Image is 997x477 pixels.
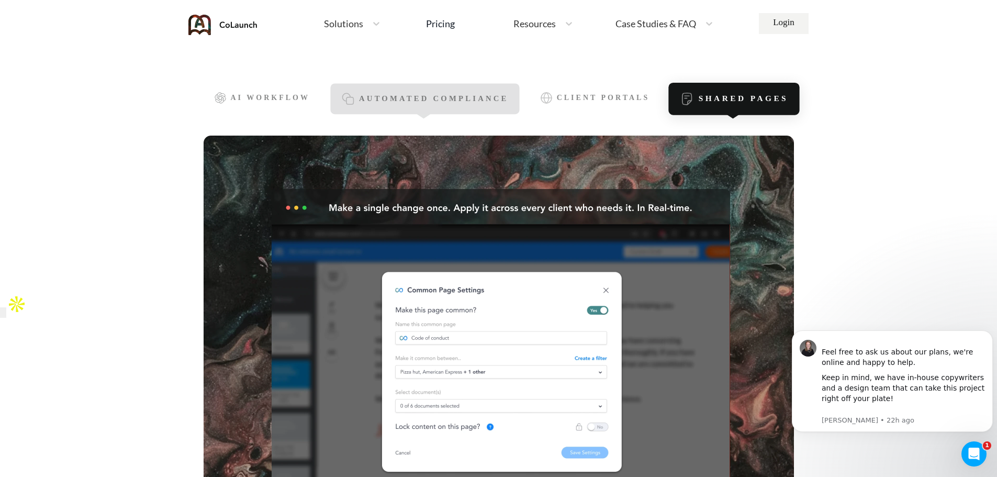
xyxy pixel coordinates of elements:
[680,92,693,106] img: icon
[540,92,553,104] img: icon
[324,19,363,28] span: Solutions
[231,94,310,102] span: AI Workflow
[983,441,991,450] span: 1
[961,441,987,467] iframe: Intercom live chat
[426,19,455,28] div: Pricing
[426,14,455,33] a: Pricing
[557,94,650,102] span: Client Portals
[513,19,556,28] span: Resources
[359,95,509,104] span: Automated Compliance
[699,94,788,104] span: Shared Pages
[188,15,257,35] img: coLaunch
[214,92,227,104] img: icon
[6,294,27,315] img: Apollo
[341,93,354,106] img: icon
[615,19,696,28] span: Case Studies & FAQ
[788,315,997,449] iframe: Intercom notifications message
[759,13,809,34] a: Login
